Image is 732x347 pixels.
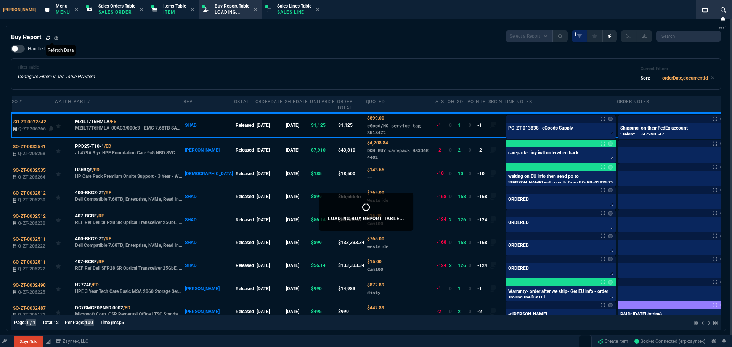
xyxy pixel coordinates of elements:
[183,162,234,185] td: [DEMOGRAPHIC_DATA]
[255,254,285,277] td: [DATE]
[75,118,109,125] span: MZILT7T6HMLA
[476,300,488,323] td: -2
[18,312,45,318] span: Q-ZT-206171
[285,254,310,277] td: [DATE]
[310,99,335,105] div: unitPrice
[74,254,183,277] td: REF Ref Dell SFP28 SR Optical Transceiver 25GbE, Customer Kit
[437,239,446,246] div: -168
[469,286,471,291] span: 0
[74,208,183,231] td: REF Ref Dell SFP28 SR Optical Transceiver 25GbE, Customer Kit
[476,162,488,185] td: -10
[457,254,467,277] td: 126
[448,99,454,105] div: OH
[634,338,705,345] a: CLAgTrRfVGL1yze-AADJ
[104,143,111,150] a: /ED
[75,242,183,248] p: Dell Compatible 7.68TB, Enterprise, NVMe, Read Intensive Drive, U.2, Gen4 with Carrier
[285,277,310,300] td: [DATE]
[121,320,124,326] span: 5
[574,31,577,37] span: 1
[13,144,46,149] span: SO-ZT-0032541
[56,306,72,317] div: Add to Watchlist
[467,99,474,105] div: PO
[367,167,384,173] span: Quoted Cost
[74,99,90,105] div: Part #
[163,3,186,9] span: Items Table
[277,9,311,15] p: Sales Line
[56,191,72,202] div: Add to Watchlist
[234,185,255,208] td: Released
[75,189,104,196] span: 400-BKGZ-ZT
[75,213,97,219] span: 407-BCBF
[367,115,384,121] span: Quoted Cost
[74,138,183,162] td: JL479A 3 yr. HPE Foundation Care 9x5 NBD SVC
[104,189,111,196] a: /RF
[65,320,84,326] span: Per Page:
[74,231,183,254] td: Dell Compatible 7.68TB, Enterprise, NVMe, Read Intensive Drive, U.2, Gen4 with Carrier
[255,300,285,323] td: [DATE]
[337,185,366,208] td: $66,666.67
[53,320,59,326] span: 12
[75,311,183,317] p: Microsoft Corp. CSP Perpetual Office LTSC Standard 2024
[337,231,366,254] td: $133,333.34
[3,7,39,12] span: [PERSON_NAME]
[285,113,310,138] td: [DATE]
[13,214,46,219] span: SO-ZT-0032512
[104,235,111,242] a: /RF
[18,197,45,203] span: Q-ZT-206230
[84,320,94,326] span: 100
[437,216,446,223] div: -124
[56,145,72,155] div: Add to Watchlist
[74,113,183,138] td: MZILT7T6HMLA-00AC3/000c3 - EMC 7.68TB SAS 12Gbps 2.5in SSD Samsung PM1643 series New RI
[18,266,45,272] span: Q-ZT-206222
[74,162,183,185] td: HP Care Pack Premium Onsite Support - 3 Year - Warranty
[328,216,404,222] p: Loading Buy Report Table...
[75,219,183,225] p: REF Ref Dell SFP28 SR Optical Transceiver 25GbE, Customer Kit
[719,24,724,32] nx-icon: Open New Tab
[91,281,99,288] a: /ED
[656,31,721,42] input: Search
[75,258,97,265] span: 407-BCBF
[255,208,285,231] td: [DATE]
[56,120,72,131] div: Add to Watchlist
[449,286,452,291] span: 0
[75,125,183,131] p: MZILT7T6HMLA-00AC3/000c3 - EMC 7.68TB SAS 12Gbps 2.5in SSD Samsung PM1643 series New RI
[75,196,183,202] p: Dell Compatible 7.68TB, Enterprise, NVMe, Read Intensive Drive, U.2, Gen4 with Carrier
[255,138,285,162] td: [DATE]
[337,277,366,300] td: $14,983
[28,46,45,52] span: Handled
[109,118,116,125] a: /FS
[123,304,130,311] a: /ED
[75,7,78,13] nx-icon: Close Tab
[97,258,104,265] a: /RF
[366,99,385,104] abbr: Quoted Cost and Sourcing Notes
[13,237,46,242] span: SO-ZT-0032511
[449,263,452,268] span: 2
[215,9,249,15] p: Loading...
[457,162,467,185] td: 10
[98,9,135,15] p: Sales Order
[476,185,488,208] td: -168
[718,5,729,14] nx-icon: Search
[476,231,488,254] td: -168
[234,231,255,254] td: Released
[13,168,46,173] span: SO-ZT-0032535
[255,185,285,208] td: [DATE]
[13,283,46,288] span: SO-ZT-0032498
[310,162,337,185] td: $185
[476,113,488,138] td: -1
[234,277,255,300] td: Released
[75,173,183,179] p: HP Care Pack Premium Onsite Support - 3 Year - Warranty
[337,99,364,111] div: Order Total
[285,185,310,208] td: [DATE]
[183,185,234,208] td: SHAD
[476,99,485,105] div: NTB
[100,320,121,326] span: Time (ms):
[310,138,337,162] td: $7,910
[310,254,337,277] td: $56.14
[53,338,91,345] a: msbcCompanyName
[183,138,234,162] td: [PERSON_NAME]
[285,231,310,254] td: [DATE]
[18,174,45,180] span: Q-ZT-206264
[476,277,488,300] td: -1
[718,14,728,24] nx-icon: Close Workbench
